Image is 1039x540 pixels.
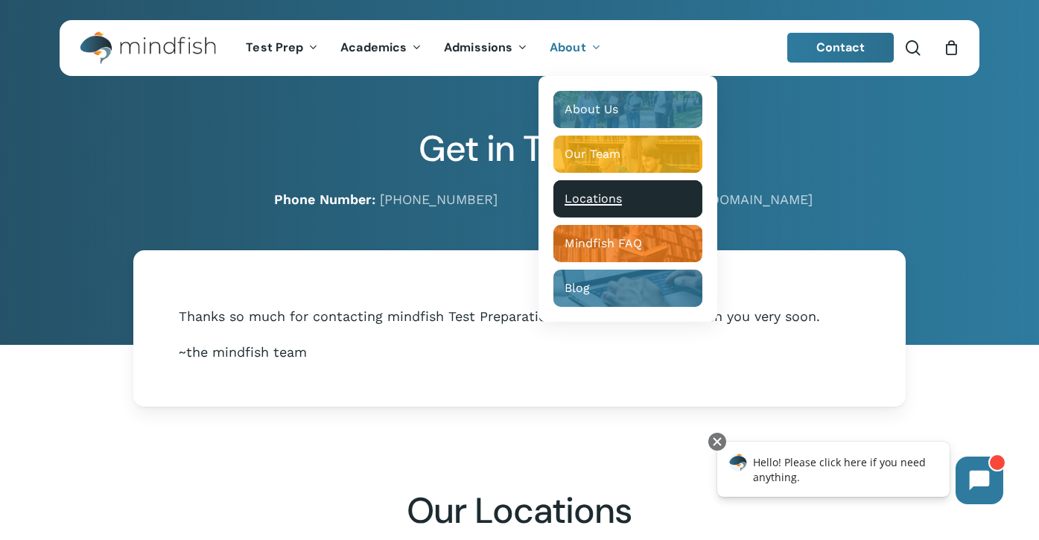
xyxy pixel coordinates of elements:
[60,489,979,533] h2: Our Locations
[565,281,590,295] span: Blog
[565,102,618,116] span: About Us
[553,270,702,307] a: Blog
[787,33,895,63] a: Contact
[538,42,612,54] a: About
[565,191,622,206] span: Locations
[433,42,538,54] a: Admissions
[235,42,329,54] a: Test Prep
[943,39,959,56] a: Cart
[702,430,1018,519] iframe: Chatbot
[329,42,433,54] a: Academics
[235,20,611,76] nav: Main Menu
[340,39,407,55] span: Academics
[553,225,702,262] a: Mindfish FAQ
[550,39,586,55] span: About
[380,191,498,207] a: [PHONE_NUMBER]
[565,236,642,250] span: Mindfish FAQ
[246,39,303,55] span: Test Prep
[60,20,979,76] header: Main Menu
[274,191,375,207] strong: Phone Number:
[587,191,813,207] a: [EMAIL_ADDRESS][DOMAIN_NAME]
[553,91,702,128] a: About Us
[179,308,861,361] div: Thanks so much for contacting mindfish Test Preparation. We will be in touch with you very soon. ...
[60,127,979,171] h2: Get in Touch
[565,147,620,161] span: Our Team
[553,180,702,217] a: Locations
[816,39,865,55] span: Contact
[444,39,512,55] span: Admissions
[553,136,702,173] a: Our Team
